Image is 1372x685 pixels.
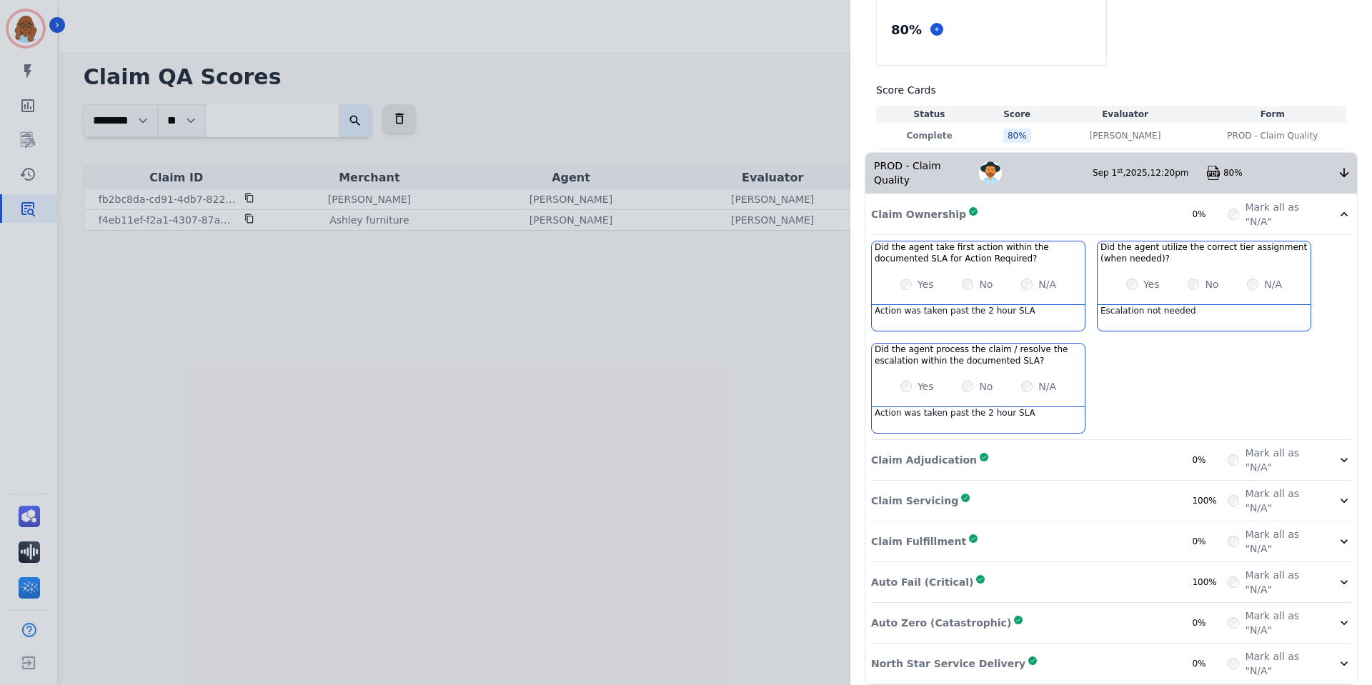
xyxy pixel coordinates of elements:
label: N/A [1264,277,1282,291]
th: Status [876,106,983,123]
h3: Did the agent take first action within the documented SLA for Action Required? [875,241,1082,264]
label: Mark all as "N/A" [1245,486,1320,515]
label: Mark all as "N/A" [1245,609,1320,637]
div: 100% [1192,576,1228,588]
div: Action was taken past the 2 hour SLA [872,305,1085,331]
th: Form [1199,106,1346,123]
h3: Score Cards [876,83,1346,97]
label: No [979,277,993,291]
label: Yes [1143,277,1160,291]
label: N/A [1038,277,1056,291]
p: Auto Fail (Critical) [871,575,973,589]
div: 100% [1192,495,1228,506]
span: PROD - Claim Quality [1227,130,1318,141]
h3: Did the agent utilize the correct tier assignment (when needed)? [1100,241,1308,264]
label: No [979,379,993,394]
h3: Did the agent process the claim / resolve the escalation within the documented SLA? [875,344,1082,366]
th: Evaluator [1051,106,1198,123]
label: Mark all as "N/A" [1245,568,1320,596]
label: Mark all as "N/A" [1245,527,1320,556]
label: Mark all as "N/A" [1245,446,1320,474]
p: [PERSON_NAME] [1090,130,1161,141]
p: Claim Fulfillment [871,534,966,549]
div: 80% [1223,167,1337,179]
label: Mark all as "N/A" [1245,649,1320,678]
img: qa-pdf.svg [1206,166,1221,180]
div: 0% [1192,536,1228,547]
label: Mark all as "N/A" [1245,200,1320,229]
label: Yes [918,277,934,291]
p: Claim Adjudication [871,453,977,467]
div: Sep 1 , 2025 , [1093,167,1206,179]
div: 0% [1192,617,1228,629]
label: Yes [918,379,934,394]
p: Complete [879,130,980,141]
label: N/A [1038,379,1056,394]
div: 80 % [888,17,925,42]
label: No [1205,277,1218,291]
div: Escalation not needed [1098,305,1311,331]
p: Auto Zero (Catastrophic) [871,616,1011,630]
p: Claim Ownership [871,207,966,221]
div: 0% [1192,658,1228,669]
p: North Star Service Delivery [871,656,1025,671]
div: 0% [1192,454,1228,466]
sup: st [1117,167,1123,174]
div: 80 % [1003,129,1031,143]
div: 0% [1192,209,1228,220]
p: Claim Servicing [871,494,958,508]
div: Action was taken past the 2 hour SLA [872,407,1085,433]
div: PROD - Claim Quality [865,153,979,193]
img: Avatar [979,161,1002,184]
span: 12:20pm [1150,168,1189,178]
th: Score [983,106,1051,123]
